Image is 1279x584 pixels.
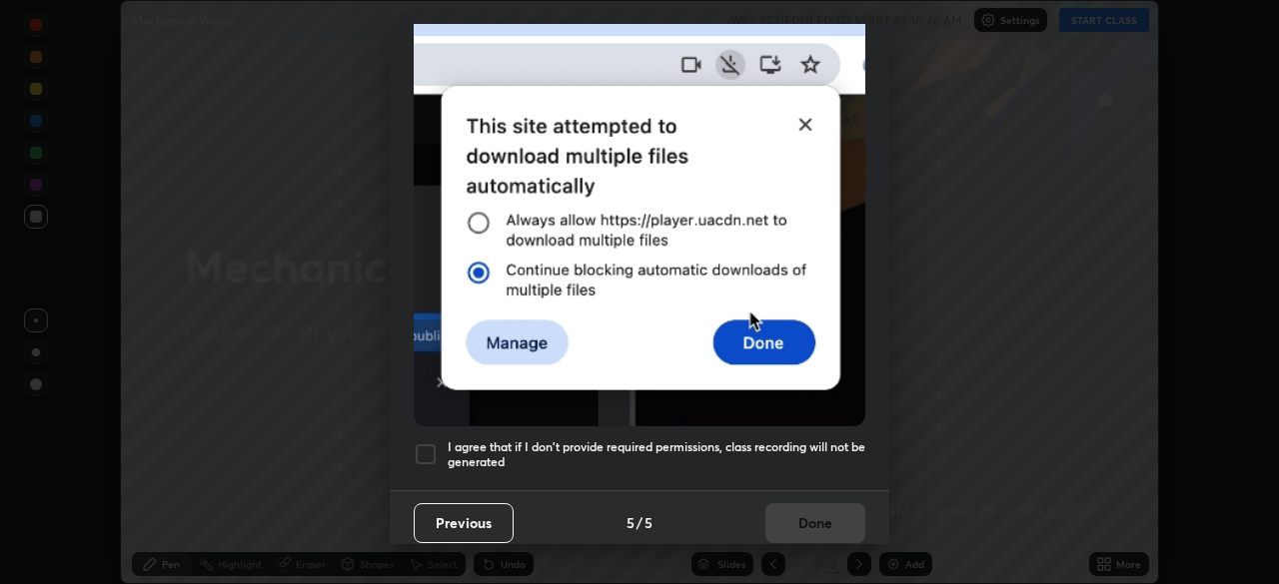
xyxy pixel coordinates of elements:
[627,512,635,533] h4: 5
[637,512,642,533] h4: /
[644,512,652,533] h4: 5
[448,439,865,470] h5: I agree that if I don't provide required permissions, class recording will not be generated
[414,503,514,543] button: Previous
